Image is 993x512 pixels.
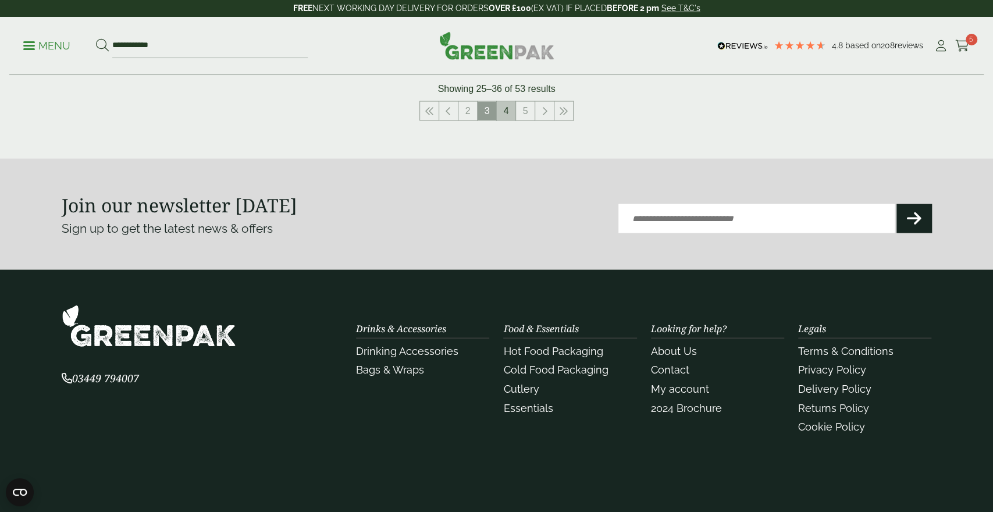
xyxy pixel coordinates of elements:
[6,478,34,506] button: Open CMP widget
[23,39,70,51] a: Menu
[774,40,826,51] div: 4.79 Stars
[832,41,845,50] span: 4.8
[62,219,453,237] p: Sign up to get the latest news & offers
[798,420,865,432] a: Cookie Policy
[62,371,139,385] span: 03449 794007
[62,373,139,384] a: 03449 794007
[503,401,553,414] a: Essentials
[798,363,866,375] a: Privacy Policy
[607,3,659,13] strong: BEFORE 2 pm
[845,41,881,50] span: Based on
[23,39,70,53] p: Menu
[503,344,603,357] a: Hot Food Packaging
[651,344,697,357] a: About Us
[798,382,871,394] a: Delivery Policy
[497,101,515,120] a: 4
[503,382,539,394] a: Cutlery
[798,344,894,357] a: Terms & Conditions
[895,41,923,50] span: reviews
[489,3,531,13] strong: OVER £100
[516,101,535,120] a: 5
[934,40,948,52] i: My Account
[881,41,895,50] span: 208
[717,42,768,50] img: REVIEWS.io
[62,192,297,217] strong: Join our newsletter [DATE]
[503,363,608,375] a: Cold Food Packaging
[62,304,236,347] img: GreenPak Supplies
[651,363,689,375] a: Contact
[955,40,970,52] i: Cart
[356,344,458,357] a: Drinking Accessories
[966,34,977,45] span: 5
[438,82,556,96] p: Showing 25–36 of 53 results
[798,401,869,414] a: Returns Policy
[661,3,700,13] a: See T&C's
[478,101,496,120] span: 3
[293,3,312,13] strong: FREE
[439,31,554,59] img: GreenPak Supplies
[651,382,709,394] a: My account
[651,401,722,414] a: 2024 Brochure
[955,37,970,55] a: 5
[458,101,477,120] a: 2
[356,363,424,375] a: Bags & Wraps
